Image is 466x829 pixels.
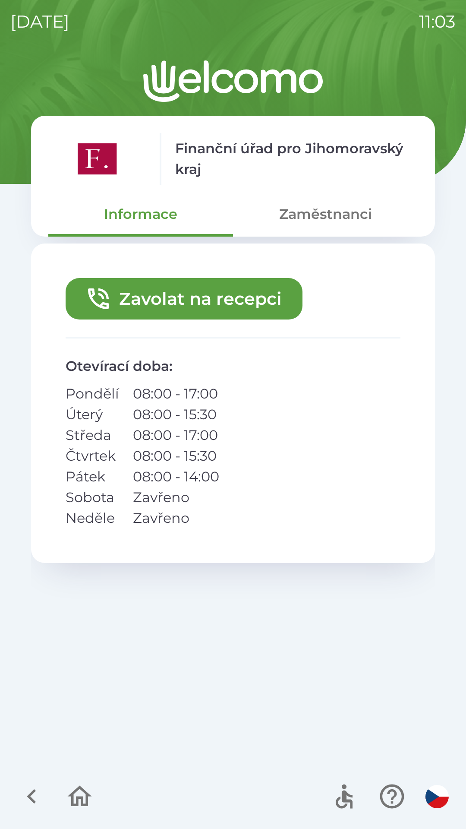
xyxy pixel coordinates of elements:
p: Zavřeno [133,508,219,528]
img: Logo [31,60,435,102]
p: Pátek [66,466,119,487]
p: Zavřeno [133,487,219,508]
p: Sobota [66,487,119,508]
button: Zavolat na recepci [66,278,302,320]
p: 08:00 - 14:00 [133,466,219,487]
p: Otevírací doba : [66,356,400,377]
p: [DATE] [10,9,69,35]
p: 08:00 - 17:00 [133,383,219,404]
p: Finanční úřad pro Jihomoravský kraj [175,138,418,180]
p: Pondělí [66,383,119,404]
img: 8392ff6e-f128-4fc9-8aa7-79ef86fae49c.png [48,133,146,185]
p: 08:00 - 15:30 [133,404,219,425]
img: cs flag [425,785,449,808]
p: Čtvrtek [66,446,119,466]
p: 08:00 - 15:30 [133,446,219,466]
p: 08:00 - 17:00 [133,425,219,446]
p: Úterý [66,404,119,425]
button: Zaměstnanci [233,199,418,230]
p: Neděle [66,508,119,528]
button: Informace [48,199,233,230]
p: Středa [66,425,119,446]
p: 11:03 [419,9,456,35]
